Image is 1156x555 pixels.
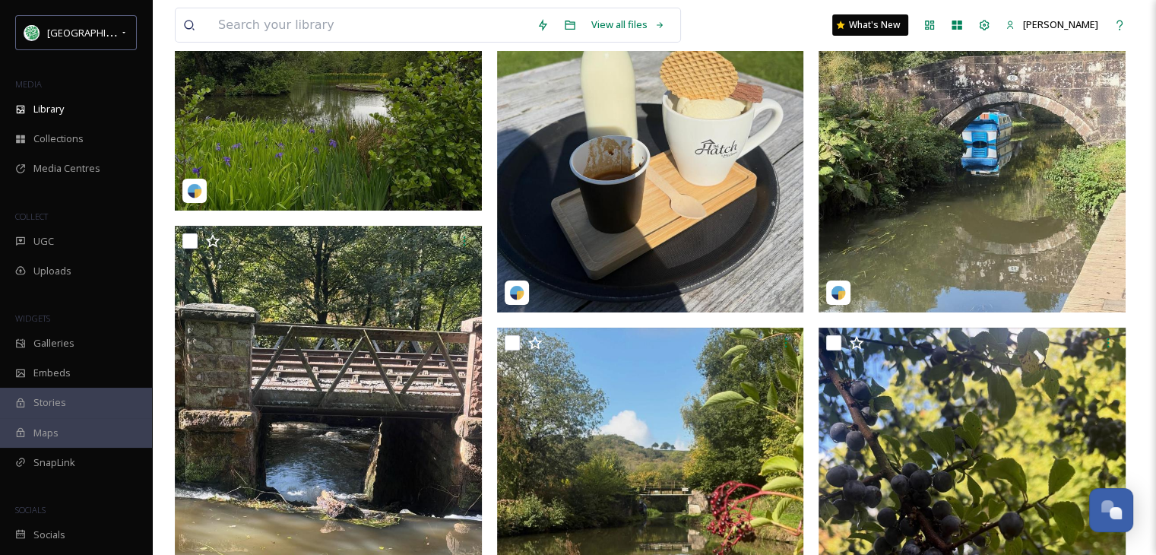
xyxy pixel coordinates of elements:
[47,25,144,40] span: [GEOGRAPHIC_DATA]
[831,285,846,300] img: snapsea-logo.png
[33,336,74,350] span: Galleries
[1023,17,1098,31] span: [PERSON_NAME]
[33,528,65,542] span: Socials
[33,426,59,440] span: Maps
[211,8,529,42] input: Search your library
[832,14,908,36] a: What's New
[33,161,100,176] span: Media Centres
[1089,488,1133,532] button: Open Chat
[33,366,71,380] span: Embeds
[584,10,673,40] a: View all files
[24,25,40,40] img: Facebook%20Icon.png
[33,132,84,146] span: Collections
[187,183,202,198] img: snapsea-logo.png
[33,395,66,410] span: Stories
[15,78,42,90] span: MEDIA
[15,211,48,222] span: COLLECT
[15,504,46,515] span: SOCIALS
[15,312,50,324] span: WIDGETS
[33,455,75,470] span: SnapLink
[33,264,71,278] span: Uploads
[998,10,1106,40] a: [PERSON_NAME]
[33,102,64,116] span: Library
[509,285,524,300] img: snapsea-logo.png
[33,234,54,249] span: UGC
